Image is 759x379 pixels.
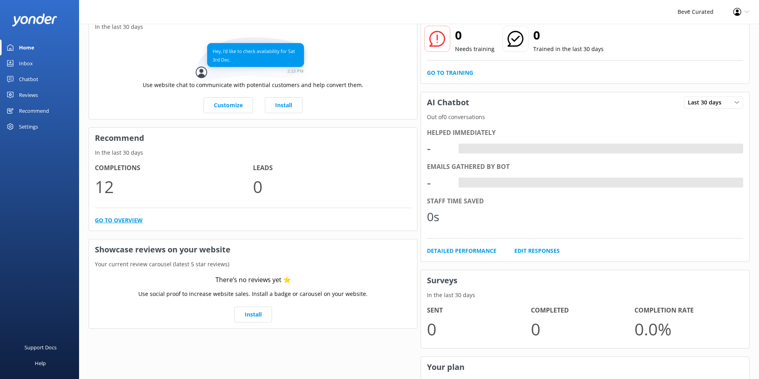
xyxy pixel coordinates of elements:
[204,97,253,113] a: Customize
[19,55,33,71] div: Inbox
[35,355,46,371] div: Help
[196,37,310,80] img: conversation...
[427,246,497,255] a: Detailed Performance
[421,357,749,377] h3: Your plan
[421,92,475,113] h3: AI Chatbot
[19,40,34,55] div: Home
[19,103,49,119] div: Recommend
[253,173,411,200] p: 0
[531,316,635,342] p: 0
[265,97,302,113] a: Install
[427,128,743,138] div: Helped immediately
[427,68,473,77] a: Go to Training
[455,26,495,45] h2: 0
[89,148,417,157] p: In the last 30 days
[12,13,57,27] img: yonder-white-logo.png
[19,71,38,87] div: Chatbot
[427,139,451,158] div: -
[427,316,531,342] p: 0
[427,196,743,207] div: Staff time saved
[95,216,143,225] a: Go to overview
[95,173,253,200] p: 12
[234,307,272,322] a: Install
[89,239,417,260] h3: Showcase reviews on your website
[533,45,604,53] p: Trained in the last 30 days
[459,144,464,154] div: -
[19,87,38,103] div: Reviews
[688,98,726,107] span: Last 30 days
[421,113,749,121] p: Out of 0 conversations
[427,207,451,226] div: 0s
[95,163,253,173] h4: Completions
[531,305,635,316] h4: Completed
[421,270,749,291] h3: Surveys
[427,173,451,192] div: -
[25,339,57,355] div: Support Docs
[89,260,417,269] p: Your current review carousel (latest 5 star reviews)
[427,162,743,172] div: Emails gathered by bot
[421,291,749,299] p: In the last 30 days
[215,275,291,285] div: There’s no reviews yet ⭐
[427,305,531,316] h4: Sent
[459,178,464,188] div: -
[138,290,368,298] p: Use social proof to increase website sales. Install a badge or carousel on your website.
[143,81,363,89] p: Use website chat to communicate with potential customers and help convert them.
[514,246,560,255] a: Edit Responses
[634,305,738,316] h4: Completion Rate
[634,316,738,342] p: 0.0 %
[89,128,417,148] h3: Recommend
[455,45,495,53] p: Needs training
[533,26,604,45] h2: 0
[253,163,411,173] h4: Leads
[89,23,417,31] p: In the last 30 days
[19,119,38,135] div: Settings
